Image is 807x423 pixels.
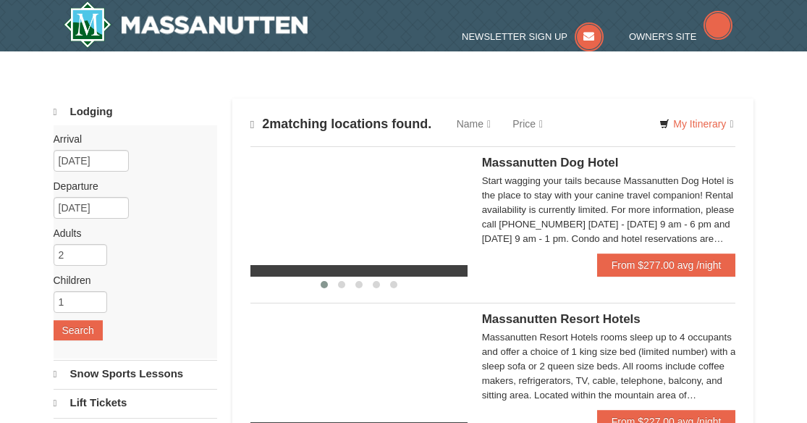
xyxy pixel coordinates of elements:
span: Massanutten Dog Hotel [482,156,619,169]
a: Massanutten Resort [64,1,308,48]
label: Departure [54,179,207,193]
label: Children [54,273,207,288]
a: My Itinerary [650,113,743,135]
span: Massanutten Resort Hotels [482,312,641,326]
a: Price [502,109,554,138]
label: Arrival [54,132,207,146]
img: Massanutten Resort Logo [64,1,308,48]
a: Newsletter Sign Up [462,31,604,42]
div: Massanutten Resort Hotels rooms sleep up to 4 occupants and offer a choice of 1 king size bed (li... [482,330,736,403]
button: Search [54,320,103,340]
a: Lift Tickets [54,389,218,416]
div: Start wagging your tails because Massanutten Dog Hotel is the place to stay with your canine trav... [482,174,736,246]
a: From $277.00 avg /night [597,254,736,277]
a: Lodging [54,99,218,125]
label: Adults [54,226,207,240]
a: Snow Sports Lessons [54,360,218,388]
span: Newsletter Sign Up [462,31,567,42]
a: Name [446,109,502,138]
a: Owner's Site [629,31,733,42]
span: Owner's Site [629,31,697,42]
